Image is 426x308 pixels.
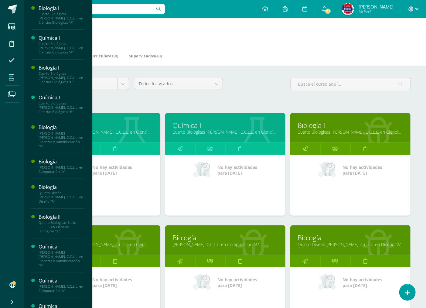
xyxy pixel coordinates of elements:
[48,233,153,242] a: Biología I
[298,129,403,135] a: Cuarto Biológicas [PERSON_NAME]. C.C.L.L. en Ciencias Biológicas "A"
[39,250,85,267] div: [PERSON_NAME] [PERSON_NAME]. C.C.L.L. en Finanzas y Administración "A"
[155,53,162,59] span: (43)
[359,4,394,10] span: [PERSON_NAME]
[134,78,223,90] a: Todos los grados
[39,184,85,191] div: Biología
[39,64,85,84] a: Biología ICuarto Biológicas [PERSON_NAME]. C.C.L.L. en Ciencias Biológicas "B"
[39,12,85,25] div: Cuarto Biológicas [PERSON_NAME]. C.C.L.L. en Ciencias Biológicas "A"
[193,273,213,292] img: no_activities_small.png
[318,273,338,292] img: no_activities_small.png
[39,64,85,71] div: Biología I
[39,101,85,114] div: Cuarto Biológicas [PERSON_NAME]. C.C.L.L. en Ciencias Biológicas "B"
[359,9,394,14] span: Mi Perfil
[39,94,85,101] div: Química I
[193,161,213,179] img: no_activities_small.png
[39,277,85,284] div: Química
[298,233,403,242] a: Biología
[217,277,257,288] span: No hay actividades para [DATE]
[114,53,118,59] span: (0)
[291,78,410,90] input: Busca el curso aquí...
[39,124,85,148] a: Biología[PERSON_NAME] [PERSON_NAME]. C.C.L.L. en Finanzas y Administración "A"
[39,71,85,84] div: Cuarto Biológicas [PERSON_NAME]. C.C.L.L. en Ciencias Biológicas "B"
[318,161,338,179] img: no_activities_small.png
[39,221,85,233] div: Quinto Biológicas Bach. C.C.L.L. en Ciencias Biológicas "A"
[39,214,85,221] div: Biología II
[39,158,85,165] div: Biología
[173,241,278,247] a: [PERSON_NAME]. C.C.L.L. en Computación "A"
[39,94,85,114] a: Química ICuarto Biológicas [PERSON_NAME]. C.C.L.L. en Ciencias Biológicas "B"
[39,277,85,293] a: Química[PERSON_NAME]. C.C.L.L. en Computación "A"
[129,51,162,61] a: Supervisados(43)
[173,129,278,135] a: Cuarto Biológicas [PERSON_NAME]. C.C.L.L. en Ciencias Biológicas "B"
[39,5,85,12] div: Biología I
[39,124,85,131] div: Biología
[39,284,85,293] div: [PERSON_NAME]. C.C.L.L. en Computación "A"
[48,241,153,247] a: Cuarto Biológicas [PERSON_NAME]. C.C.L.L. en Ciencias Biológicas "B"
[39,42,85,54] div: Cuarto Biológicas [PERSON_NAME]. C.C.L.L. en Ciencias Biológicas "A"
[39,35,85,54] a: Química ICuarto Biológicas [PERSON_NAME]. C.C.L.L. en Ciencias Biológicas "A"
[92,164,132,176] span: No hay actividades para [DATE]
[39,191,85,204] div: Quinto Diseño [PERSON_NAME]. C.C.L.L. en Diseño "A"
[173,121,278,130] a: Química I
[39,35,85,42] div: Química I
[343,164,382,176] span: No hay actividades para [DATE]
[39,214,85,233] a: Biología IIQuinto Biológicas Bach. C.C.L.L. en Ciencias Biológicas "A"
[39,5,85,25] a: Biología ICuarto Biológicas [PERSON_NAME]. C.C.L.L. en Ciencias Biológicas "A"
[139,78,206,90] span: Todos los grados
[70,51,118,61] a: Mis Extracurriculares(0)
[39,243,85,250] div: Química
[298,121,403,130] a: Biología I
[217,164,257,176] span: No hay actividades para [DATE]
[325,8,331,15] span: 124
[92,277,132,288] span: No hay actividades para [DATE]
[342,3,354,15] img: 51a170330e630098166843e11f7d0626.png
[173,233,278,242] a: Biología
[343,277,382,288] span: No hay actividades para [DATE]
[39,184,85,204] a: BiologíaQuinto Diseño [PERSON_NAME]. C.C.L.L. en Diseño "A"
[298,241,403,247] a: Quinto Diseño [PERSON_NAME]. C.C.L.L. en Diseño "A"
[48,121,153,130] a: Química I
[28,4,165,14] input: Busca un usuario...
[39,165,85,174] div: [PERSON_NAME]. C.C.L.L. en Computación "A"
[39,158,85,174] a: Biología[PERSON_NAME]. C.C.L.L. en Computación "A"
[48,129,153,135] a: Cuarto Biológicas [PERSON_NAME]. C.C.L.L. en Ciencias Biológicas "A"
[39,243,85,267] a: Química[PERSON_NAME] [PERSON_NAME]. C.C.L.L. en Finanzas y Administración "A"
[39,131,85,148] div: [PERSON_NAME] [PERSON_NAME]. C.C.L.L. en Finanzas y Administración "A"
